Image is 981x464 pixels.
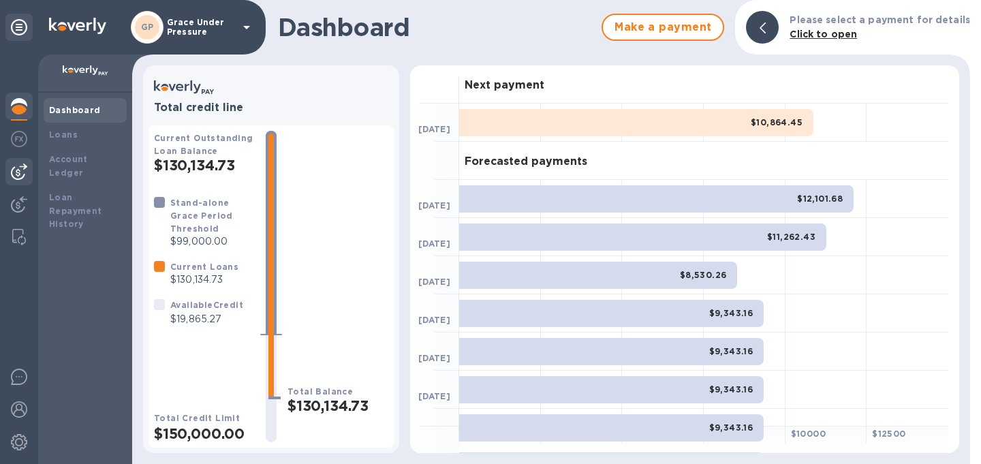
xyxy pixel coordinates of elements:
[614,19,712,35] span: Make a payment
[418,353,450,363] b: [DATE]
[790,29,857,40] b: Click to open
[154,102,388,114] h3: Total credit line
[154,157,255,174] h2: $130,134.73
[709,422,753,433] b: $9,343.16
[287,386,353,397] b: Total Balance
[287,397,388,414] h2: $130,134.73
[465,155,587,168] h3: Forecasted payments
[709,346,753,356] b: $9,343.16
[170,198,233,234] b: Stand-alone Grace Period Threshold
[418,315,450,325] b: [DATE]
[49,18,106,34] img: Logo
[680,270,727,280] b: $8,530.26
[872,429,905,439] b: $ 12500
[465,79,544,92] h3: Next payment
[170,300,243,310] b: Available Credit
[49,192,102,230] b: Loan Repayment History
[167,18,235,37] p: Grace Under Pressure
[751,117,803,127] b: $10,864.45
[154,425,255,442] h2: $150,000.00
[602,14,724,41] button: Make a payment
[790,14,970,25] b: Please select a payment for details
[709,384,753,395] b: $9,343.16
[791,429,826,439] b: $ 10000
[418,238,450,249] b: [DATE]
[797,194,843,204] b: $12,101.68
[418,391,450,401] b: [DATE]
[709,308,753,318] b: $9,343.16
[278,13,595,42] h1: Dashboard
[170,273,238,287] p: $130,134.73
[5,14,33,41] div: Unpin categories
[49,105,101,115] b: Dashboard
[49,154,88,178] b: Account Ledger
[141,22,154,32] b: GP
[154,413,240,423] b: Total Credit Limit
[170,312,243,326] p: $19,865.27
[418,277,450,287] b: [DATE]
[767,232,815,242] b: $11,262.43
[11,131,27,147] img: Foreign exchange
[418,124,450,134] b: [DATE]
[418,200,450,211] b: [DATE]
[170,234,255,249] p: $99,000.00
[49,129,78,140] b: Loans
[170,262,238,272] b: Current Loans
[154,133,253,156] b: Current Outstanding Loan Balance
